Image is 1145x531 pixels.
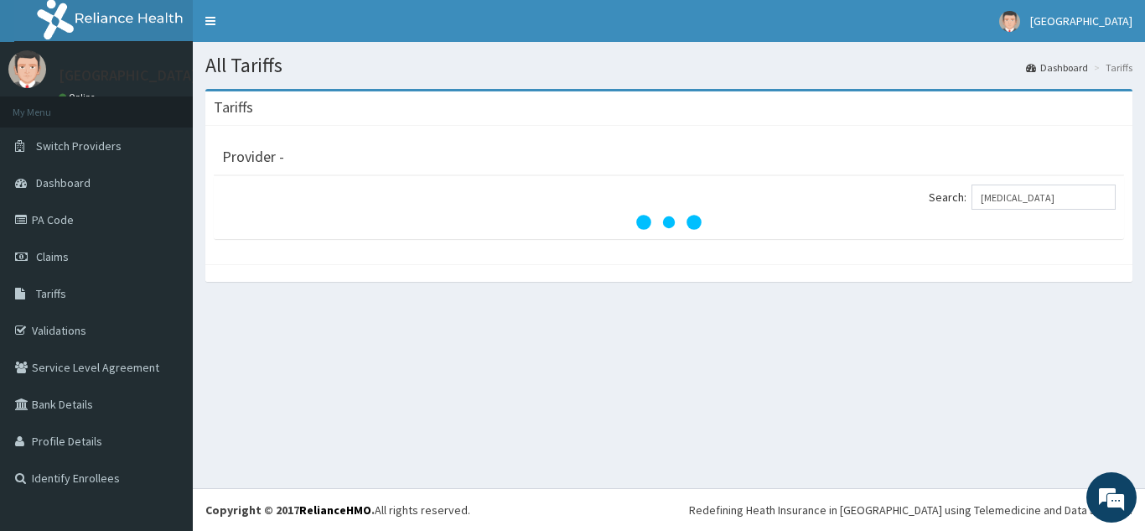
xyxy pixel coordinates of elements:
span: [GEOGRAPHIC_DATA] [1030,13,1132,29]
img: User Image [999,11,1020,32]
h3: Provider - [222,149,284,164]
a: RelianceHMO [299,502,371,518]
h1: All Tariffs [205,55,1132,76]
input: Search: [971,185,1116,210]
span: Dashboard [36,175,91,190]
footer: All rights reserved. [193,488,1145,531]
p: [GEOGRAPHIC_DATA] [59,68,197,83]
span: Claims [36,249,69,264]
span: Switch Providers [36,138,122,154]
span: Tariffs [36,286,66,301]
li: Tariffs [1090,60,1132,75]
a: Dashboard [1026,60,1088,75]
div: Redefining Heath Insurance in [GEOGRAPHIC_DATA] using Telemedicine and Data Science! [689,502,1132,518]
strong: Copyright © 2017 . [205,502,375,518]
svg: audio-loading [635,189,702,256]
h3: Tariffs [214,100,253,115]
a: Online [59,91,99,103]
label: Search: [929,185,1116,210]
img: User Image [8,50,46,88]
